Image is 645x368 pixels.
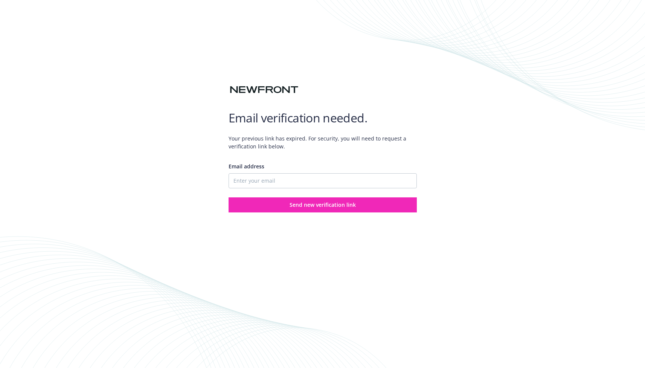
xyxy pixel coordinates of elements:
[229,163,264,170] span: Email address
[229,110,417,125] h1: Email verification needed.
[229,83,300,96] img: Newfront logo
[229,173,417,188] input: Enter your email
[290,201,356,208] span: Send new verification link
[229,197,417,212] button: Send new verification link
[229,128,417,156] span: Your previous link has expired. For security, you will need to request a verification link below.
